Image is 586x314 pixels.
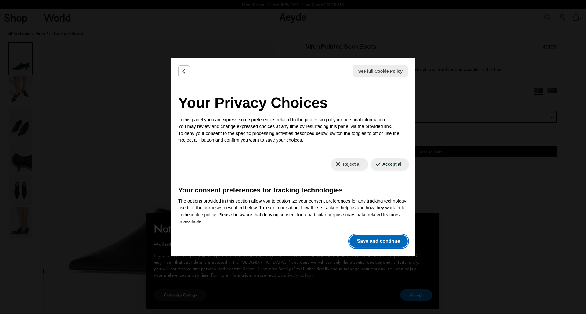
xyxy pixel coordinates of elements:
p: In this panel you can express some preferences related to the processing of your personal informa... [178,116,408,144]
a: cookie policy - link opens in a new tab [190,212,216,217]
button: Reject all [331,158,368,170]
p: The options provided in this section allow you to customize your consent preferences for any trac... [178,198,408,225]
button: Back [178,65,190,77]
button: See full Cookie Policy [353,65,408,77]
button: Save and continue [349,235,408,248]
h2: Your Privacy Choices [178,92,408,114]
button: Accept all [371,158,409,170]
span: See full Cookie Policy [358,68,403,75]
h3: Your consent preferences for tracking technologies [178,185,408,195]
